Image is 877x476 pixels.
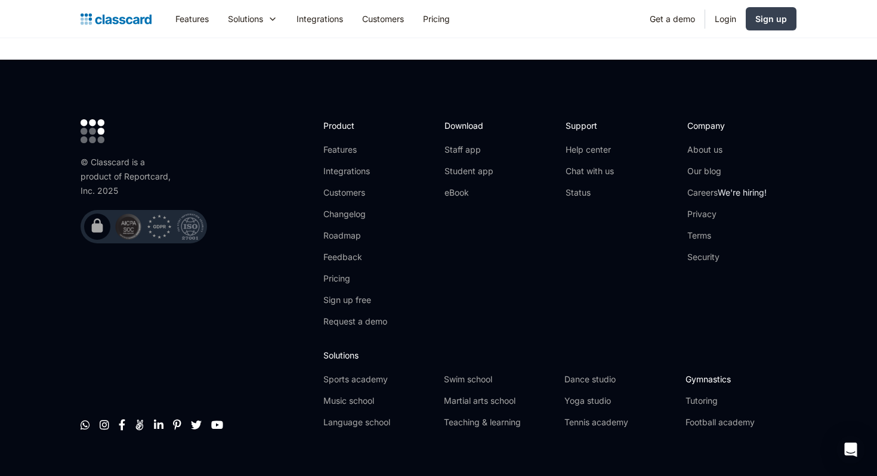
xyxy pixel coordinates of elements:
a: Privacy [687,208,767,220]
a: Swim school [444,373,555,385]
span: We're hiring! [718,187,767,197]
h2: Solutions [323,349,796,361]
h2: Company [687,119,767,132]
div: Open Intercom Messenger [836,435,865,464]
a: Security [687,251,767,263]
a: Football academy [685,416,796,428]
a: Dance studio [564,373,675,385]
a:  [173,419,181,431]
a: Sign up [746,7,796,30]
a: CareersWe're hiring! [687,187,767,199]
a: Staff app [444,144,493,156]
a: Pricing [413,5,459,32]
a: Tennis academy [564,416,675,428]
a:  [81,419,90,431]
a: Sign up free [323,294,387,306]
a: Gymnastics [685,373,796,385]
a:  [119,419,125,431]
a: eBook [444,187,493,199]
a: Pricing [323,273,387,285]
a: Student app [444,165,493,177]
a:  [135,419,144,431]
a: Martial arts school [444,395,555,407]
a: Yoga studio [564,395,675,407]
a: About us [687,144,767,156]
a: Customers [323,187,387,199]
a:  [154,419,163,431]
a: Music school [323,395,434,407]
div: © Classcard is a product of Reportcard, Inc. 2025 [81,155,176,198]
a:  [100,419,109,431]
a: Integrations [323,165,387,177]
a:  [191,419,202,431]
h2: Product [323,119,387,132]
a: Help center [566,144,614,156]
a: Tutoring [685,395,796,407]
a: Teaching & learning [444,416,555,428]
div: Solutions [218,5,287,32]
a: Integrations [287,5,353,32]
a: Language school [323,416,434,428]
a: Chat with us [566,165,614,177]
a: Features [166,5,218,32]
div: Solutions [228,13,263,25]
a: Login [705,5,746,32]
a: Logo [81,11,152,27]
a: Feedback [323,251,387,263]
a: Customers [353,5,413,32]
a: Get a demo [640,5,705,32]
a: Roadmap [323,230,387,242]
a: Status [566,187,614,199]
h2: Download [444,119,493,132]
h2: Support [566,119,614,132]
a: Changelog [323,208,387,220]
a: Features [323,144,387,156]
a:  [211,419,223,431]
a: Terms [687,230,767,242]
a: Request a demo [323,316,387,327]
a: Our blog [687,165,767,177]
div: Sign up [755,13,787,25]
a: Sports academy [323,373,434,385]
